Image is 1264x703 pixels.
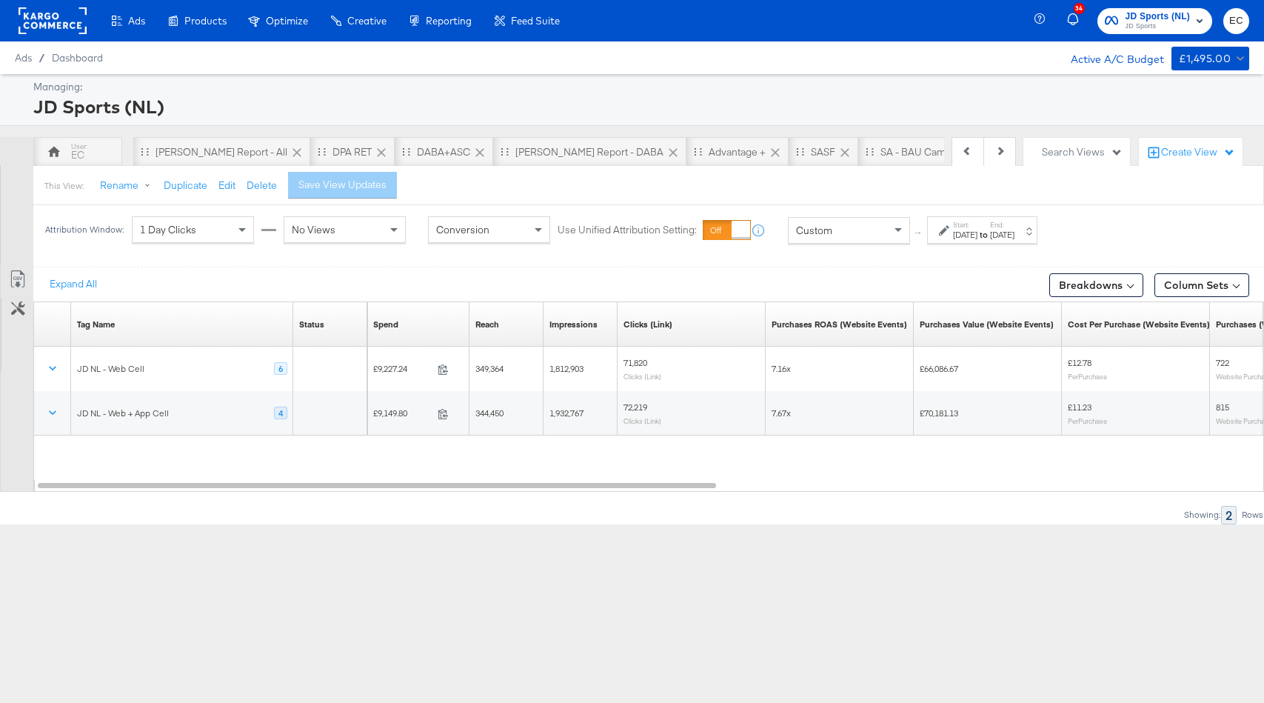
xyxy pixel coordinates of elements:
[558,224,697,238] label: Use Unified Attribution Setting:
[15,52,32,64] span: Ads
[796,147,804,156] div: Drag to reorder tab
[475,408,504,419] span: 344,450
[1068,319,1210,331] a: The average cost for each purchase tracked by your Custom Audience pixel on your website after pe...
[772,408,791,419] span: 7.67x
[1223,8,1249,34] button: EC
[772,319,907,331] a: The total value of the purchase actions divided by spend tracked by your Custom Audience pixel on...
[866,147,874,156] div: Drag to reorder tab
[1097,8,1213,34] button: JD Sports (NL)JD Sports
[1216,358,1229,369] span: 722
[912,230,926,236] span: ↑
[39,271,107,298] button: Expand All
[623,319,672,331] div: Clicks (Link)
[77,319,115,331] a: Tag Name
[709,145,766,159] div: Advantage +
[880,145,976,159] div: SA - BAU Campaigns
[1126,9,1191,24] span: JD Sports (NL)
[373,319,398,331] a: The total amount spent to date.
[772,319,907,331] div: Purchases ROAS (Website Events)
[1068,402,1091,413] span: £11.23
[33,94,1245,119] div: JD Sports (NL)
[44,180,84,192] div: This View:
[1171,47,1249,70] button: £1,495.00
[515,145,663,159] div: [PERSON_NAME] Report - DABA
[475,364,504,375] span: 349,364
[266,15,308,27] span: Optimize
[1154,273,1249,297] button: Column Sets
[953,220,977,230] label: Start:
[1161,145,1235,160] div: Create View
[1055,47,1164,69] div: Active A/C Budget
[1221,506,1237,524] div: 2
[52,52,103,64] a: Dashboard
[920,319,1054,331] div: Purchases Value (Website Events)
[990,230,1014,241] div: [DATE]
[373,408,432,419] span: £9,149.80
[184,15,227,27] span: Products
[977,230,990,241] strong: to
[318,147,326,156] div: Drag to reorder tab
[274,363,287,376] div: 6
[694,147,702,156] div: Drag to reorder tab
[332,145,372,159] div: DPA RET
[33,80,1245,94] div: Managing:
[953,230,977,241] div: [DATE]
[1216,402,1229,413] span: 815
[1179,50,1231,68] div: £1,495.00
[623,358,647,369] span: 71,820
[811,145,835,159] div: SASF
[475,319,499,331] a: The number of people your ad was served to.
[164,179,207,193] button: Duplicate
[1042,145,1123,159] div: Search Views
[549,319,598,331] a: The number of times your ad was served. On mobile apps an ad is counted as served the first time ...
[623,373,661,382] sub: Clicks (Link)
[90,173,167,199] button: Rename
[501,147,509,156] div: Drag to reorder tab
[1068,358,1091,369] span: £12.78
[1241,510,1264,520] div: Rows
[77,408,169,420] div: JD NL - Web + App Cell
[1183,510,1221,520] div: Showing:
[44,225,124,236] div: Attribution Window:
[1126,21,1191,33] span: JD Sports
[156,145,287,159] div: [PERSON_NAME] Report - All
[77,364,144,376] div: JD NL - Web Cell
[32,52,52,64] span: /
[549,319,598,331] div: Impressions
[920,408,958,419] span: £70,181.13
[373,364,432,375] span: £9,227.24
[1068,319,1210,331] div: Cost Per Purchase (Website Events)
[623,402,647,413] span: 72,219
[71,148,84,162] div: EC
[623,417,661,426] sub: Clicks (Link)
[990,220,1014,230] label: End:
[511,15,560,27] span: Feed Suite
[920,364,958,375] span: £66,086.67
[1074,3,1085,14] div: 34
[1068,373,1107,382] sub: Per Purchase
[373,319,398,331] div: Spend
[549,364,583,375] span: 1,812,903
[402,147,410,156] div: Drag to reorder tab
[141,147,149,156] div: Drag to reorder tab
[1049,273,1143,297] button: Breakdowns
[299,319,324,331] a: Shows the current state of your Ad Campaign.
[1229,13,1243,30] span: EC
[475,319,499,331] div: Reach
[1068,417,1107,426] sub: Per Purchase
[140,224,196,237] span: 1 Day Clicks
[128,15,145,27] span: Ads
[292,224,335,237] span: No Views
[920,319,1054,331] a: The total value of the purchase actions tracked by your Custom Audience pixel on your website aft...
[796,224,832,237] span: Custom
[772,364,791,375] span: 7.16x
[218,179,235,193] button: Edit
[623,319,672,331] a: The number of clicks on links appearing on your ad or Page that direct people to your sites off F...
[549,408,583,419] span: 1,932,767
[426,15,472,27] span: Reporting
[274,407,287,421] div: 4
[299,319,324,331] div: Status
[247,179,277,193] button: Delete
